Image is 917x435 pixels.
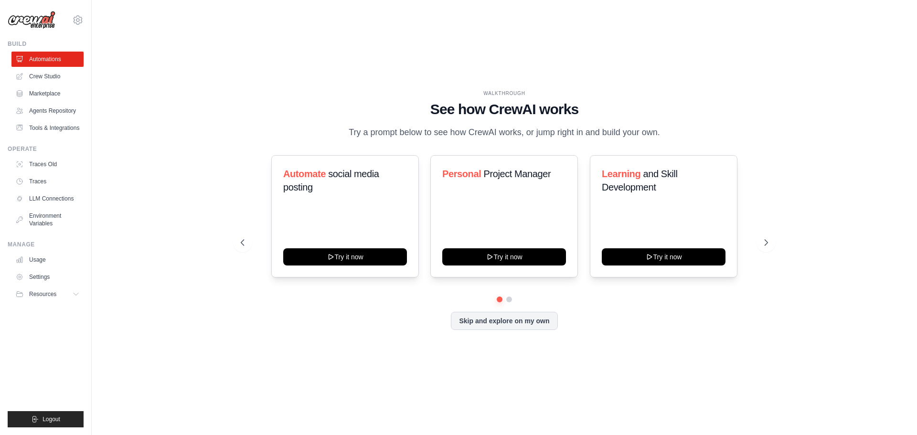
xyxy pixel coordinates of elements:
a: Crew Studio [11,69,84,84]
span: Project Manager [484,169,551,179]
button: Resources [11,286,84,302]
div: Build [8,40,84,48]
a: Tools & Integrations [11,120,84,136]
span: Resources [29,290,56,298]
a: Agents Repository [11,103,84,118]
span: Automate [283,169,326,179]
div: Operate [8,145,84,153]
a: Usage [11,252,84,267]
span: Logout [43,415,60,423]
img: Logo [8,11,55,29]
button: Skip and explore on my own [451,312,557,330]
button: Try it now [442,248,566,265]
span: social media posting [283,169,379,192]
span: and Skill Development [602,169,677,192]
a: LLM Connections [11,191,84,206]
a: Automations [11,52,84,67]
div: WALKTHROUGH [241,90,768,97]
span: Learning [602,169,640,179]
button: Try it now [283,248,407,265]
a: Marketplace [11,86,84,101]
a: Traces [11,174,84,189]
p: Try a prompt below to see how CrewAI works, or jump right in and build your own. [344,126,665,139]
a: Traces Old [11,157,84,172]
a: Settings [11,269,84,285]
span: Personal [442,169,481,179]
button: Logout [8,411,84,427]
button: Try it now [602,248,725,265]
h1: See how CrewAI works [241,101,768,118]
div: Manage [8,241,84,248]
a: Environment Variables [11,208,84,231]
